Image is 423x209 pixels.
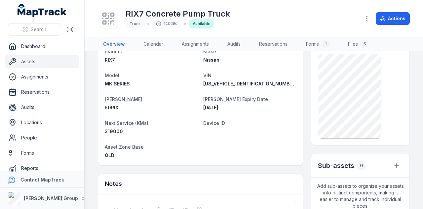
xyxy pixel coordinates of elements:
span: RIX7 [105,57,115,63]
h2: Sub-assets [318,161,354,170]
a: Audits [222,37,246,51]
a: MapTrack [18,4,67,17]
a: Locations [5,116,79,129]
span: Device ID [203,120,225,126]
a: Assets [5,55,79,68]
strong: [PERSON_NAME] Group [24,195,78,201]
span: [DATE] [203,105,218,110]
time: 18/08/2025, 10:00:00 am [203,105,218,110]
a: Reports [5,162,79,175]
button: Actions [376,12,410,25]
span: Nissan [203,57,219,63]
span: VIN [203,73,211,78]
a: Files5 [343,37,374,51]
a: Forms [5,146,79,160]
span: 50RIX [105,105,118,110]
a: Dashboard [5,40,79,53]
button: Search [8,23,61,36]
span: 319000 [105,129,123,134]
span: QLD [105,152,114,158]
span: [PERSON_NAME] [105,96,142,102]
span: Next Service (KMs) [105,120,148,126]
span: [US_VEHICLE_IDENTIFICATION_NUMBER] [203,81,297,86]
div: 5 [361,40,368,48]
a: People [5,131,79,144]
div: 1 [322,40,329,48]
span: Model [105,73,119,78]
div: f1bd9d [152,19,181,28]
a: Assignments [5,70,79,83]
div: 0 [357,161,366,170]
a: Reservations [254,37,293,51]
a: Audits [5,101,79,114]
span: Plant ID [105,49,123,54]
span: Truck [130,21,141,26]
span: Search [31,26,46,33]
span: Make [203,49,216,54]
a: Forms1 [301,37,335,51]
a: Reservations [5,85,79,99]
div: Available [189,19,214,28]
h1: RIX7 Concrete Pump Truck [126,9,230,19]
a: Overview [98,37,130,51]
a: Calendar [138,37,169,51]
h3: Notes [105,179,122,188]
a: Assignments [176,37,214,51]
strong: Contact MapTrack [20,177,64,183]
span: [PERSON_NAME] Expiry Date [203,96,268,102]
span: MK SERIES [105,81,130,86]
span: Asset Zone Base [105,144,144,150]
